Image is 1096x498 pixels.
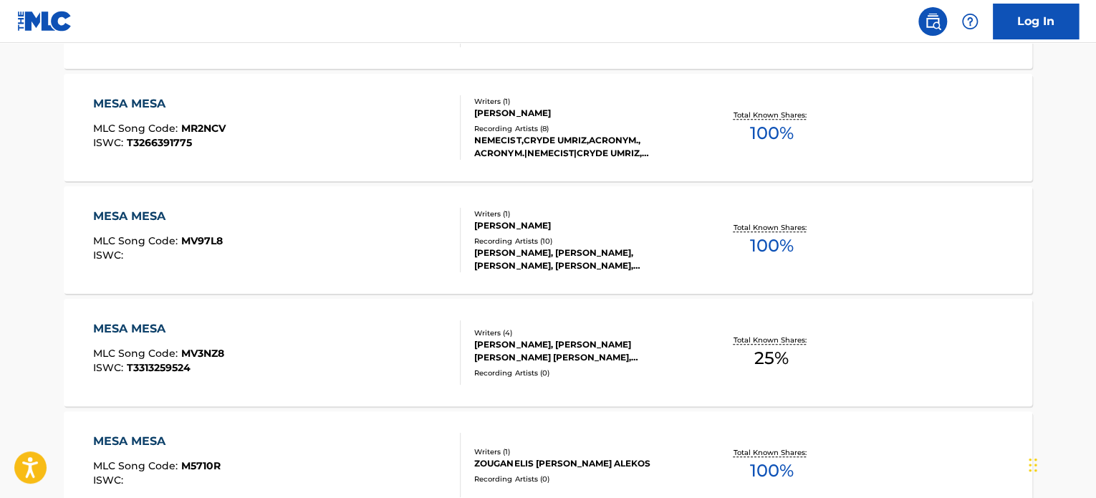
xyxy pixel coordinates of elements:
a: MESA MESAMLC Song Code:MR2NCVISWC:T3266391775Writers (1)[PERSON_NAME]Recording Artists (8)NEMECIS... [64,74,1032,181]
span: T3266391775 [127,136,192,149]
span: T3313259524 [127,361,191,374]
div: Recording Artists ( 0 ) [474,474,691,484]
div: NEMECIST,CRYDE UMRIZ,ACRONYM., ACRONYM.|NEMECIST|CRYDE UMRIZ, NEMECIST, NEMECIST, CRYDE UMRIZ & A... [474,134,691,160]
div: MESA MESA [93,208,223,225]
div: Recording Artists ( 8 ) [474,123,691,134]
span: ISWC : [93,361,127,374]
div: Writers ( 1 ) [474,96,691,107]
span: 100 % [749,120,793,146]
div: Writers ( 1 ) [474,446,691,457]
span: 25 % [754,345,789,371]
div: Recording Artists ( 0 ) [474,368,691,378]
span: MLC Song Code : [93,347,181,360]
div: [PERSON_NAME] [474,107,691,120]
span: MLC Song Code : [93,459,181,472]
iframe: Chat Widget [1024,429,1096,498]
a: MESA MESAMLC Song Code:MV97L8ISWC:Writers (1)[PERSON_NAME]Recording Artists (10)[PERSON_NAME], [P... [64,186,1032,294]
span: MLC Song Code : [93,122,181,135]
div: MESA MESA [93,320,224,337]
span: ISWC : [93,249,127,262]
span: MV97L8 [181,234,223,247]
div: Drag [1029,444,1037,487]
a: Log In [993,4,1079,39]
div: [PERSON_NAME] [474,219,691,232]
span: ISWC : [93,136,127,149]
div: [PERSON_NAME], [PERSON_NAME] [PERSON_NAME] [PERSON_NAME], [PERSON_NAME], [PERSON_NAME] [474,338,691,364]
span: 100 % [749,233,793,259]
span: MR2NCV [181,122,226,135]
span: M5710R [181,459,221,472]
div: ZOUGANELIS [PERSON_NAME] ALEKOS [474,457,691,470]
div: [PERSON_NAME], [PERSON_NAME], [PERSON_NAME], [PERSON_NAME], [PERSON_NAME] [474,246,691,272]
span: ISWC : [93,474,127,487]
span: 100 % [749,458,793,484]
div: MESA MESA [93,95,226,112]
div: Recording Artists ( 10 ) [474,236,691,246]
p: Total Known Shares: [733,447,809,458]
p: Total Known Shares: [733,222,809,233]
a: Public Search [918,7,947,36]
img: search [924,13,941,30]
p: Total Known Shares: [733,110,809,120]
a: MESA MESAMLC Song Code:MV3NZ8ISWC:T3313259524Writers (4)[PERSON_NAME], [PERSON_NAME] [PERSON_NAME... [64,299,1032,406]
span: MLC Song Code : [93,234,181,247]
span: MV3NZ8 [181,347,224,360]
div: Writers ( 1 ) [474,209,691,219]
div: MESA MESA [93,433,221,450]
p: Total Known Shares: [733,335,809,345]
img: MLC Logo [17,11,72,32]
div: Writers ( 4 ) [474,327,691,338]
img: help [961,13,979,30]
div: Help [956,7,984,36]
